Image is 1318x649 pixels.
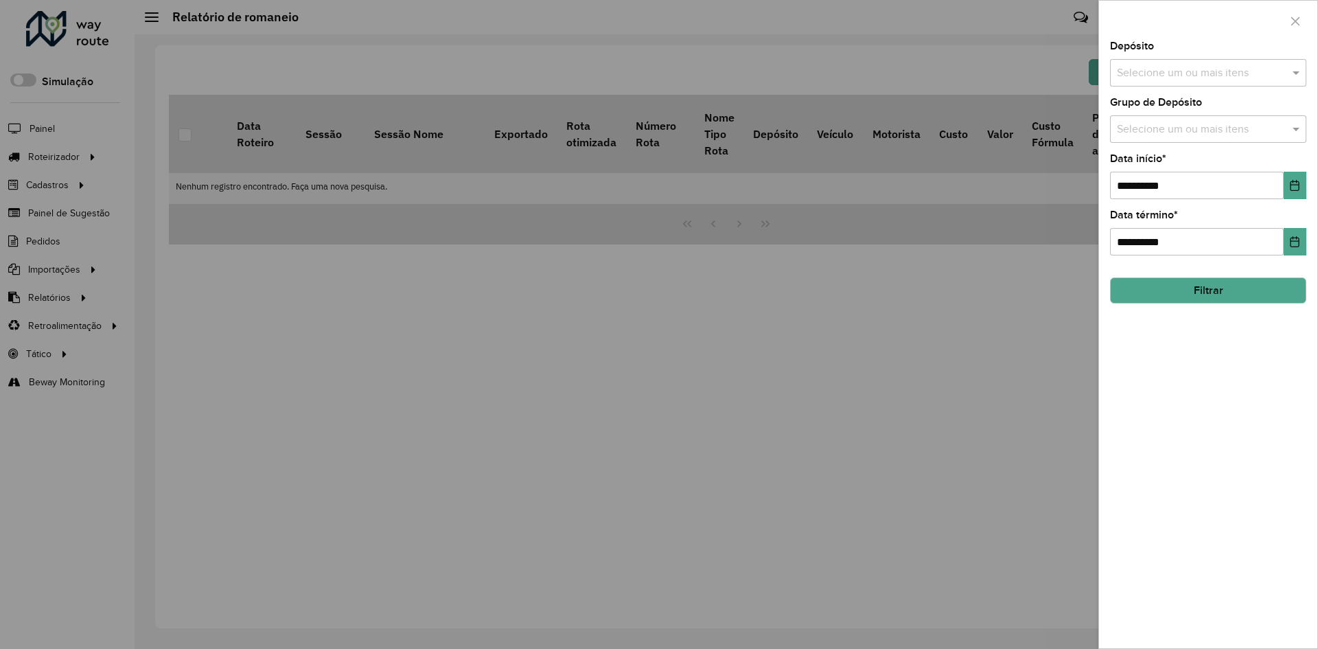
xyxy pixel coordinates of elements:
[1110,94,1202,111] label: Grupo de Depósito
[1284,228,1306,255] button: Choose Date
[1110,277,1306,304] button: Filtrar
[1110,38,1154,54] label: Depósito
[1110,207,1178,223] label: Data término
[1110,150,1166,167] label: Data início
[1284,172,1306,199] button: Choose Date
